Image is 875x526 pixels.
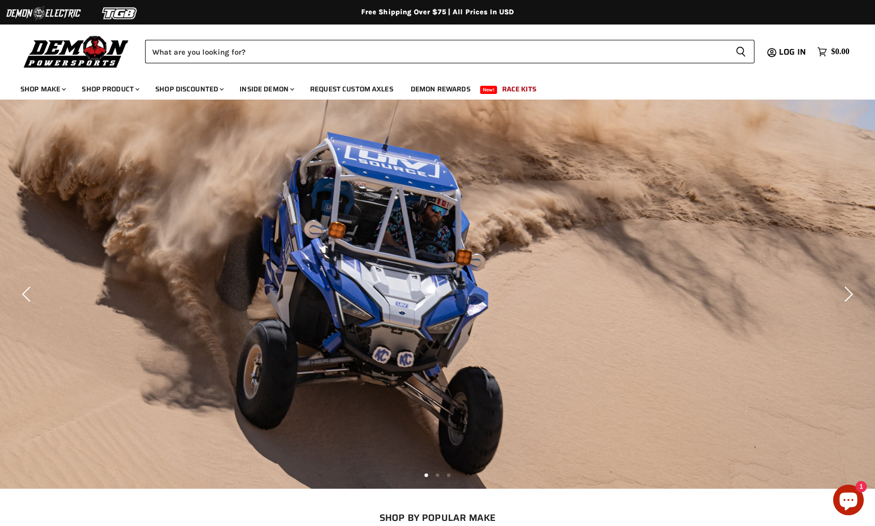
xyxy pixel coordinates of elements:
[148,79,230,100] a: Shop Discounted
[145,40,754,63] form: Product
[82,4,158,23] img: TGB Logo 2
[480,86,498,94] span: New!
[232,79,300,100] a: Inside Demon
[831,47,849,57] span: $0.00
[727,40,754,63] button: Search
[5,4,82,23] img: Demon Electric Logo 2
[18,284,38,304] button: Previous
[13,75,847,100] ul: Main menu
[494,79,544,100] a: Race Kits
[74,79,146,100] a: Shop Product
[145,40,727,63] input: Search
[13,79,72,100] a: Shop Make
[837,284,857,304] button: Next
[403,79,478,100] a: Demon Rewards
[302,79,401,100] a: Request Custom Axles
[41,512,834,523] h2: SHOP BY POPULAR MAKE
[447,473,451,477] li: Page dot 3
[29,8,846,17] div: Free Shipping Over $75 | All Prices In USD
[436,473,439,477] li: Page dot 2
[774,47,812,57] a: Log in
[20,33,132,69] img: Demon Powersports
[812,44,855,59] a: $0.00
[830,485,867,518] inbox-online-store-chat: Shopify online store chat
[424,473,428,477] li: Page dot 1
[779,45,806,58] span: Log in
